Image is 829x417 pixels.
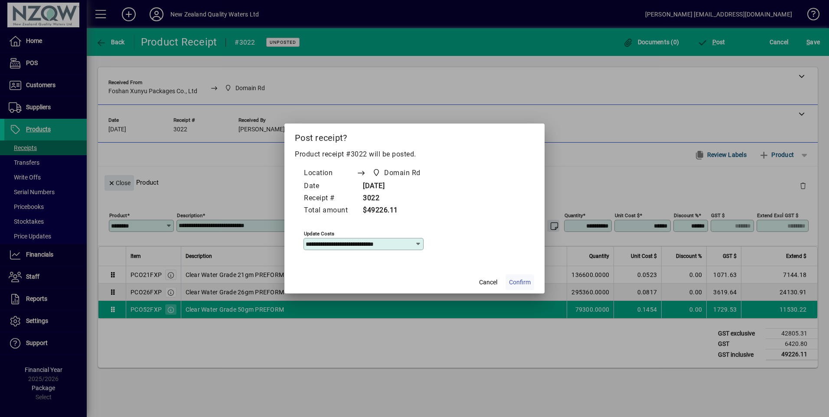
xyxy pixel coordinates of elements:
mat-label: Update costs [304,231,334,237]
td: Date [304,180,356,192]
td: 3022 [356,192,437,205]
button: Confirm [506,274,534,290]
span: Cancel [479,278,497,287]
button: Cancel [474,274,502,290]
span: Confirm [509,278,531,287]
td: $49226.11 [356,205,437,217]
h2: Post receipt? [284,124,545,149]
td: [DATE] [356,180,437,192]
td: Location [304,166,356,180]
td: Total amount [304,205,356,217]
span: Domain Rd [370,167,424,179]
p: Product receipt #3022 will be posted. [295,149,534,160]
span: Domain Rd [384,168,421,178]
td: Receipt # [304,192,356,205]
